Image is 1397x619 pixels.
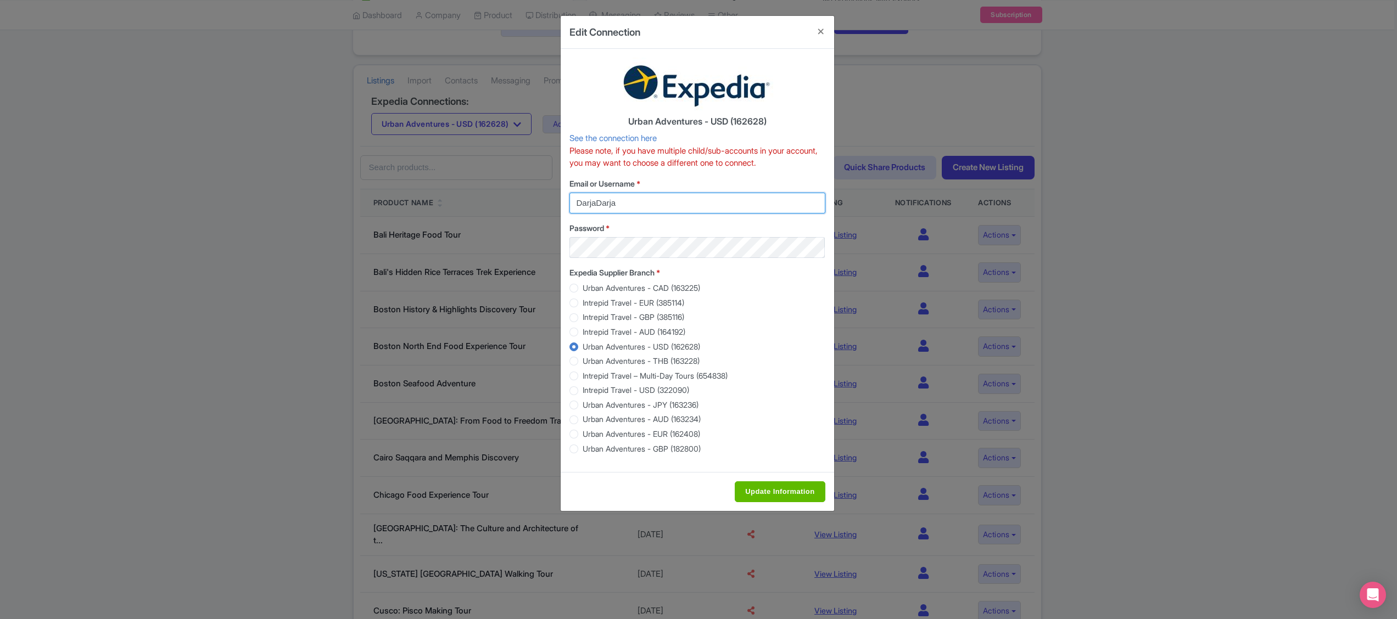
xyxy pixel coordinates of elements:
label: Intrepid Travel – Multi-Day Tours (654838) [583,370,728,381]
a: See the connection here [569,133,657,143]
label: Urban Adventures - JPY (163236) [583,399,698,410]
span: Password [569,223,604,233]
label: Urban Adventures - THB (163228) [583,355,700,367]
button: Close [808,16,834,47]
label: Intrepid Travel - EUR (385114) [583,297,684,308]
label: Intrepid Travel - GBP (385116) [583,311,684,323]
label: Intrepid Travel - AUD (164192) [583,326,685,337]
div: Open Intercom Messenger [1360,582,1386,608]
label: Urban Adventures - GBP (182800) [583,443,701,454]
label: Urban Adventures - AUD (163234) [583,413,701,425]
p: Please note, if you have multiple child/sub-accounts in your account, you may want to choose a di... [569,145,825,170]
input: Update Information [735,481,825,502]
span: Expedia Supplier Branch [569,268,655,277]
label: Urban Adventures - CAD (163225) [583,282,700,294]
h4: Edit Connection [569,25,640,40]
span: Email or Username [569,179,635,188]
label: Intrepid Travel - USD (322090) [583,384,689,396]
h4: Urban Adventures - USD (162628) [569,117,825,127]
label: Urban Adventures - EUR (162408) [583,428,700,440]
img: expedia-2bdd49749a153e978cd7d1f433d40fd5.jpg [615,58,780,112]
label: Urban Adventures - USD (162628) [583,341,700,352]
